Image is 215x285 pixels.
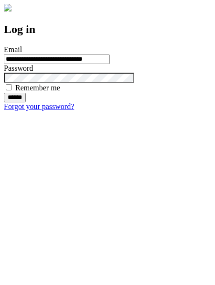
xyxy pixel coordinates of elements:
label: Remember me [15,84,60,92]
a: Forgot your password? [4,102,74,110]
img: logo-4e3dc11c47720685a147b03b5a06dd966a58ff35d612b21f08c02c0306f2b779.png [4,4,11,11]
h2: Log in [4,23,211,36]
label: Email [4,45,22,54]
label: Password [4,64,33,72]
